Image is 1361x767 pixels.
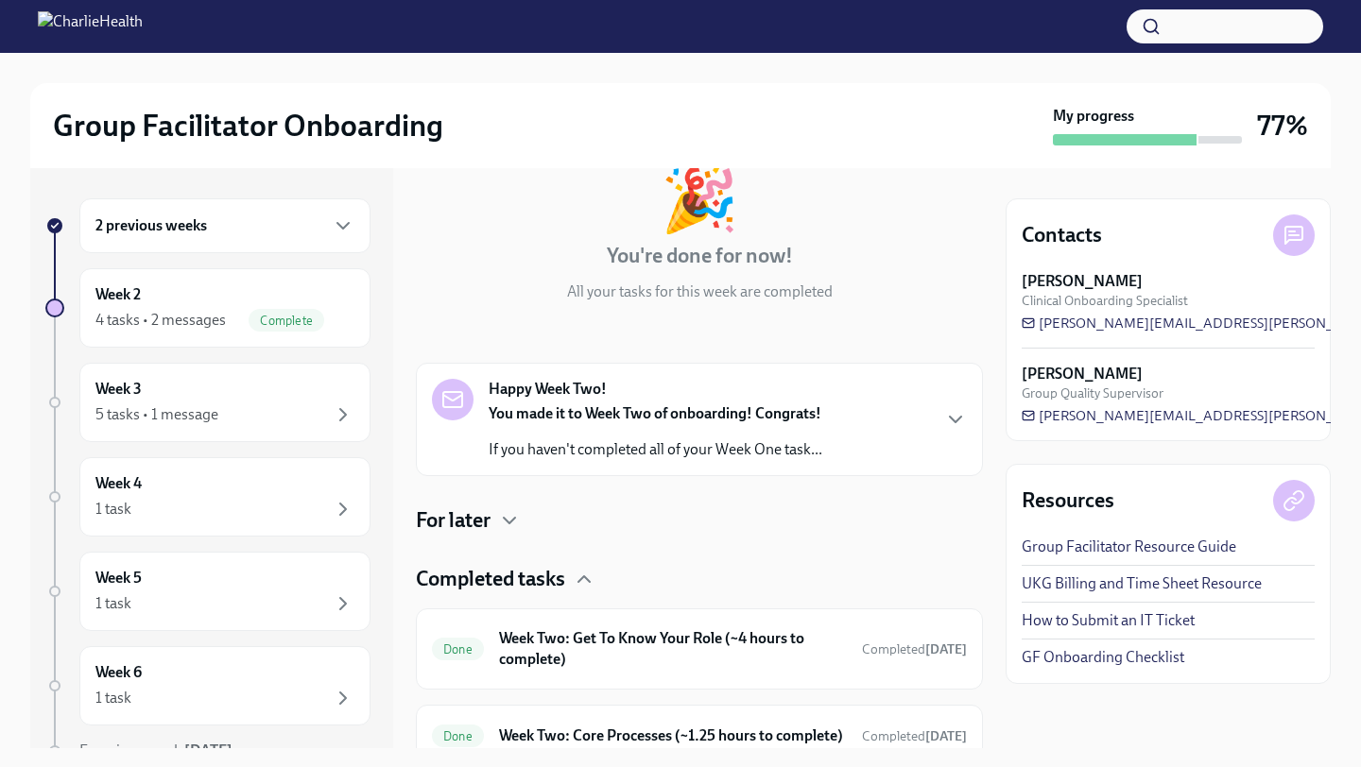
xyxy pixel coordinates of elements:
div: 1 task [95,688,131,708]
a: GF Onboarding Checklist [1022,647,1184,668]
strong: [PERSON_NAME] [1022,364,1143,384]
a: DoneWeek Two: Get To Know Your Role (~4 hours to complete)Completed[DATE] [432,624,967,673]
a: Week 61 task [45,646,370,725]
a: Group Facilitator Resource Guide [1022,537,1236,557]
h4: Contacts [1022,221,1102,249]
span: Group Quality Supervisor [1022,384,1163,402]
span: Clinical Onboarding Specialist [1022,292,1188,310]
h3: 77% [1257,109,1308,143]
a: How to Submit an IT Ticket [1022,610,1195,631]
span: Done [432,729,484,743]
h6: 2 previous weeks [95,215,207,236]
h4: You're done for now! [607,242,793,270]
span: Completed [862,641,967,657]
img: CharlieHealth [38,11,143,42]
div: Completed tasks [416,565,983,593]
h4: Resources [1022,486,1114,515]
a: Week 41 task [45,457,370,537]
strong: You made it to Week Two of onboarding! Congrats! [489,404,821,422]
p: All your tasks for this week are completed [567,281,833,302]
strong: [DATE] [925,728,967,744]
span: Completed [862,728,967,744]
p: If you haven't completed all of your Week One task... [489,439,822,460]
span: Experience ends [79,741,233,759]
strong: [PERSON_NAME] [1022,271,1143,292]
span: Complete [249,314,324,328]
h6: Week Two: Get To Know Your Role (~4 hours to complete) [499,628,847,670]
strong: [DATE] [184,741,233,759]
div: 4 tasks • 2 messages [95,310,226,331]
h6: Week Two: Core Processes (~1.25 hours to complete) [499,725,847,746]
h6: Week 4 [95,473,142,494]
div: 2 previous weeks [79,198,370,253]
h6: Week 6 [95,662,142,683]
span: Done [432,642,484,656]
a: Week 51 task [45,552,370,631]
h6: Week 2 [95,284,141,305]
h4: For later [416,506,491,535]
strong: My progress [1053,106,1134,127]
div: 🎉 [661,168,738,230]
a: Week 24 tasks • 2 messagesComplete [45,268,370,348]
h6: Week 3 [95,379,142,400]
h6: Week 5 [95,568,142,588]
div: 5 tasks • 1 message [95,404,218,425]
strong: Happy Week Two! [489,379,607,400]
h2: Group Facilitator Onboarding [53,107,443,145]
div: For later [416,506,983,535]
div: 1 task [95,499,131,520]
div: 1 task [95,593,131,614]
span: August 20th, 2025 15:18 [862,727,967,745]
span: August 20th, 2025 15:46 [862,640,967,658]
a: Week 35 tasks • 1 message [45,363,370,442]
strong: [DATE] [925,641,967,657]
h4: Completed tasks [416,565,565,593]
a: UKG Billing and Time Sheet Resource [1022,573,1262,594]
a: DoneWeek Two: Core Processes (~1.25 hours to complete)Completed[DATE] [432,721,967,751]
